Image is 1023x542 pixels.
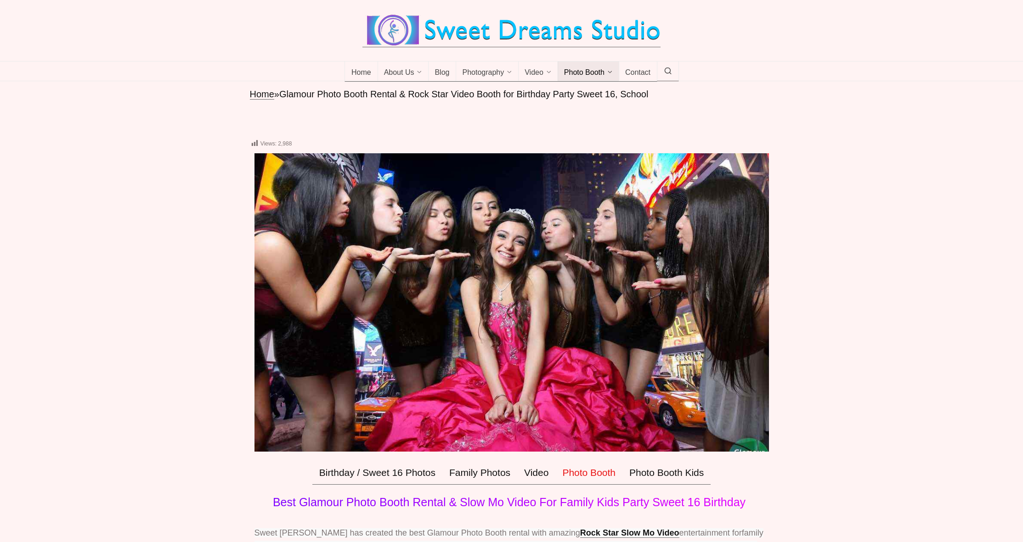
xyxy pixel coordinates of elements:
[312,461,442,485] a: Birthday / Sweet 16 Photos
[622,461,711,485] a: Photo Booth Kids
[619,61,657,82] a: Contact
[580,528,679,538] a: Rock Star Slow Mo Video
[462,68,504,78] span: Photography
[279,89,648,99] span: Glamour Photo Booth Rental & Rock Star Video Booth for Birthday Party Sweet 16, School
[250,88,774,101] nav: breadcrumbs
[518,61,558,82] a: Video
[378,61,429,82] a: About Us
[555,461,622,485] a: Photo Booth
[435,68,449,78] span: Blog
[428,61,456,82] a: Blog
[278,140,292,147] span: 2,988
[517,461,555,485] a: Video
[345,61,378,82] a: Home
[442,461,517,485] a: Family Photos
[564,68,605,78] span: Photo Booth
[250,89,274,100] a: Home
[456,61,519,82] a: Photography
[274,89,279,99] span: »
[558,61,619,82] a: Photo Booth
[362,14,661,47] img: Best Wedding Event Photography Photo Booth Videography NJ NY
[273,496,746,508] span: Best Glamour Photo Booth Rental & Slow Mo Video For Family Kids Party Sweet 16 Birthday
[351,68,371,78] span: Home
[254,153,769,452] img: sweet 16 birthday photography photo booth party rental entertainment nj ny
[625,68,650,78] span: Contact
[525,68,543,78] span: Video
[384,68,414,78] span: About Us
[260,140,277,147] span: Views:
[254,528,742,537] span: Sweet [PERSON_NAME] has created the best Glamour Photo Booth rental with amazing entertainment for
